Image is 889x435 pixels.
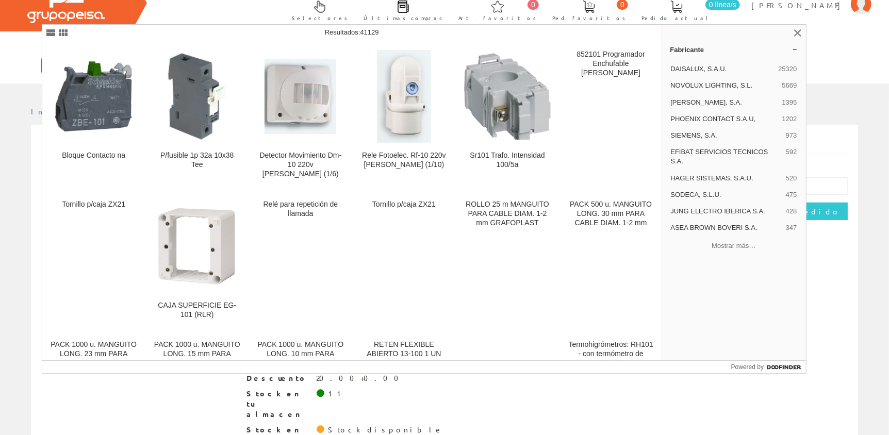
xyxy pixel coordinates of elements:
a: Powered by [731,361,806,373]
span: Resultados: [325,28,379,36]
span: 41129 [360,28,378,36]
div: Termohigrómetros: RH101 - con termómetro de Infrarrojos [568,340,654,368]
img: P/fusible 1p 32a 10x38 Tee [154,53,240,140]
div: Tornillo p/caja ZX21 [51,200,137,209]
a: Inicio [31,107,75,116]
span: Últimas compras [364,13,442,23]
div: CAJA SUPERFICIE EG-101 (RLR) [154,301,240,320]
a: Tornillo p/caja ZX21 [353,192,456,331]
span: JUNG ELECTRO IBERICA S.A. [671,207,782,216]
a: P/fusible 1p 32a 10x38 Tee P/fusible 1p 32a 10x38 Tee [145,42,249,191]
span: EFIBAT SERVICIOS TECNICOS S.A. [671,147,782,166]
a: Sr101 Trafo. Intensidad 100/5a Sr101 Trafo. Intensidad 100/5a [456,42,559,191]
span: Powered by [731,362,764,372]
span: Selectores [292,13,348,23]
span: PHOENIX CONTACT S.A.U, [671,114,778,124]
div: ROLLO 25 m MANGUITO PARA CABLE DIAM. 1-2 mm GRAFOPLAST [464,200,551,228]
div: 20.00+0.00 [317,373,405,383]
img: CAJA SUPERFICIE EG-101 (RLR) [154,207,240,286]
div: PACK 1000 u. MANGUITO LONG. 15 mm PARA CABLE DIAM. 1-2 mm [154,340,240,368]
span: 428 [786,207,797,216]
span: Ped. favoritos [552,13,625,23]
span: Descuento [247,373,309,383]
div: Bloque Contacto na [51,151,137,160]
img: Rele Fotoelec. Rf-10 220v Rodman (1/10) [377,50,431,143]
div: Rele Fotoelec. Rf-10 220v [PERSON_NAME] (1/10) [361,151,448,170]
div: Stock disponible [328,425,443,435]
span: Stock en tu almacen [247,389,309,420]
span: NOVOLUX LIGHTING, S.L. [671,81,778,90]
div: Detector Movimiento Dm-10 220v [PERSON_NAME] (1/6) [257,151,344,179]
span: 1202 [782,114,797,124]
span: HAGER SISTEMAS, S.A.U. [671,174,782,183]
a: ROLLO 25 m MANGUITO PARA CABLE DIAM. 1-2 mm GRAFOPLAST [456,192,559,331]
span: DAISALUX, S.A.U. [671,64,775,74]
div: RETEN FLEXIBLE ABIERTO 13-100 1 UN [361,340,448,359]
div: Relé para repetición de llamada [257,200,344,219]
span: 25320 [778,64,797,74]
span: 5669 [782,81,797,90]
span: 592 [786,147,797,166]
span: 347 [786,223,797,232]
span: SIEMENS, S.A. [671,131,782,140]
a: Relé para repetición de llamada [249,192,352,331]
a: 852101 Programador Enchufable [PERSON_NAME] [559,42,663,191]
a: Rele Fotoelec. Rf-10 220v Rodman (1/10) Rele Fotoelec. Rf-10 220v [PERSON_NAME] (1/10) [353,42,456,191]
div: Tornillo p/caja ZX21 [361,200,448,209]
a: Bloque Contacto na Bloque Contacto na [42,42,145,191]
button: Mostrar más… [666,237,802,254]
div: Sr101 Trafo. Intensidad 100/5a [464,151,551,170]
img: BL CONT AUX LAT NA CON DEF NA [464,343,551,430]
span: Art. favoritos [458,13,536,23]
span: 520 [786,174,797,183]
a: CAJA SUPERFICIE EG-101 (RLR) CAJA SUPERFICIE EG-101 (RLR) [145,192,249,331]
span: [PERSON_NAME], S.A. [671,98,778,107]
div: 852101 Programador Enchufable [PERSON_NAME] [568,50,654,78]
span: ASEA BROWN BOVERI S.A. [671,223,782,232]
img: Sr101 Trafo. Intensidad 100/5a [464,53,551,140]
a: Fabricante [662,41,806,58]
a: Tornillo p/caja ZX21 [42,192,145,331]
img: Detector Movimiento Dm-10 220v Rodman (1/6) [265,59,336,134]
div: P/fusible 1p 32a 10x38 Tee [154,151,240,170]
span: 1395 [782,98,797,107]
span: 475 [786,190,797,199]
div: PACK 1000 u. MANGUITO LONG. 10 mm PARA CABLE DIAM. 1-2 mm [257,340,344,368]
div: 11 [328,389,345,399]
span: 973 [786,131,797,140]
span: SODECA, S.L.U. [671,190,782,199]
div: PACK 1000 u. MANGUITO LONG. 23 mm PARA CABLE DIAM. 1-2 mm [51,340,137,368]
img: Bloque Contacto na [51,53,137,140]
div: PACK 500 u. MANGUITO LONG. 30 mm PARA CABLE DIAM. 1-2 mm [568,200,654,228]
span: Pedido actual [641,13,712,23]
a: PACK 500 u. MANGUITO LONG. 30 mm PARA CABLE DIAM. 1-2 mm [559,192,663,331]
a: Detector Movimiento Dm-10 220v Rodman (1/6) Detector Movimiento Dm-10 220v [PERSON_NAME] (1/6) [249,42,352,191]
